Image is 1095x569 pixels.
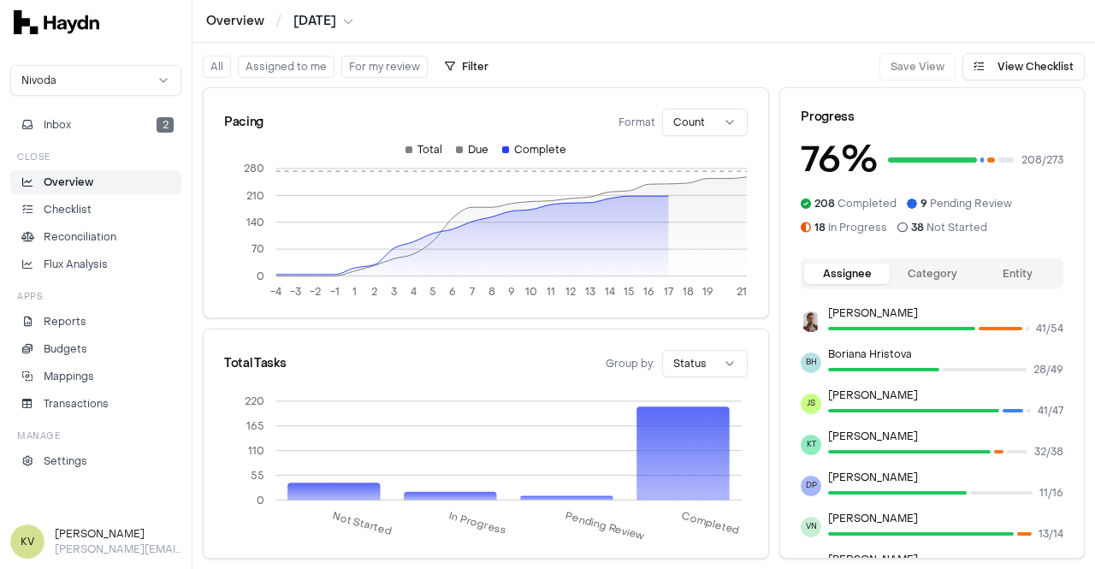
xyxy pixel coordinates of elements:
[920,197,927,210] span: 9
[310,285,321,299] tspan: -2
[801,476,821,496] span: DP
[206,13,264,30] a: Overview
[702,285,713,299] tspan: 19
[405,143,442,157] div: Total
[257,493,264,507] tspan: 0
[10,337,181,361] a: Budgets
[10,113,181,137] button: Inbox2
[606,357,655,370] span: Group by:
[1036,322,1063,335] span: 41 / 54
[1034,445,1063,459] span: 32 / 38
[801,353,821,373] span: BH
[624,285,635,299] tspan: 15
[352,285,357,299] tspan: 1
[525,285,537,299] tspan: 10
[238,56,334,78] button: Assigned to me
[203,56,231,78] button: All
[10,198,181,222] a: Checklist
[683,285,694,299] tspan: 18
[682,509,743,537] tspan: Completed
[44,257,108,272] p: Flux Analysis
[10,365,181,388] a: Mappings
[801,517,821,537] span: VN
[470,285,475,299] tspan: 7
[44,117,71,133] span: Inbox
[17,290,43,303] h3: Apps
[44,453,87,469] p: Settings
[814,221,887,234] span: In Progress
[44,175,93,190] p: Overview
[332,509,394,538] tspan: Not Started
[911,221,987,234] span: Not Started
[10,525,44,559] span: KV
[547,285,555,299] tspan: 11
[10,449,181,473] a: Settings
[14,10,99,34] img: svg+xml,%3c
[17,430,60,442] h3: Manage
[920,197,1012,210] span: Pending Review
[1038,404,1063,418] span: 41 / 47
[44,369,94,384] p: Mappings
[224,114,263,131] div: Pacing
[828,306,1063,320] p: [PERSON_NAME]
[828,471,1063,484] p: [PERSON_NAME]
[828,512,1063,525] p: [PERSON_NAME]
[643,285,654,299] tspan: 16
[244,162,264,175] tspan: 280
[565,285,576,299] tspan: 12
[252,242,264,256] tspan: 70
[456,143,488,157] div: Due
[44,396,109,412] p: Transactions
[828,553,1063,566] p: [PERSON_NAME]
[1039,486,1063,500] span: 11 / 16
[411,285,417,299] tspan: 4
[565,509,647,543] tspan: Pending Review
[1039,527,1063,541] span: 13 / 14
[801,435,821,455] span: KT
[248,444,264,458] tspan: 110
[44,314,86,329] p: Reports
[664,285,673,299] tspan: 17
[1033,363,1063,376] span: 28 / 49
[17,151,50,163] h3: Close
[10,225,181,249] a: Reconciliation
[585,285,595,299] tspan: 13
[257,270,264,283] tspan: 0
[270,285,281,299] tspan: -4
[814,197,897,210] span: Completed
[44,229,116,245] p: Reconciliation
[828,388,1063,402] p: [PERSON_NAME]
[801,394,821,414] span: JS
[246,419,264,433] tspan: 165
[828,430,1063,443] p: [PERSON_NAME]
[330,285,340,299] tspan: -1
[10,310,181,334] a: Reports
[391,285,397,299] tspan: 3
[10,252,181,276] a: Flux Analysis
[801,109,1063,126] div: Progress
[10,170,181,194] a: Overview
[801,311,821,332] img: JP Smit
[55,526,181,542] h3: [PERSON_NAME]
[801,133,878,187] h3: 76 %
[974,264,1060,284] button: Entity
[502,143,566,157] div: Complete
[605,285,615,299] tspan: 14
[619,116,655,129] span: Format
[293,13,336,30] span: [DATE]
[290,285,301,299] tspan: -3
[488,285,495,299] tspan: 8
[157,117,174,133] span: 2
[814,197,835,210] span: 208
[1021,153,1063,167] span: 208 / 273
[449,285,456,299] tspan: 6
[341,56,428,78] button: For my review
[246,216,264,229] tspan: 140
[448,509,509,537] tspan: In Progress
[429,285,436,299] tspan: 5
[814,221,826,234] span: 18
[44,202,92,217] p: Checklist
[962,53,1085,80] button: View Checklist
[224,355,286,372] div: Total Tasks
[245,394,264,408] tspan: 220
